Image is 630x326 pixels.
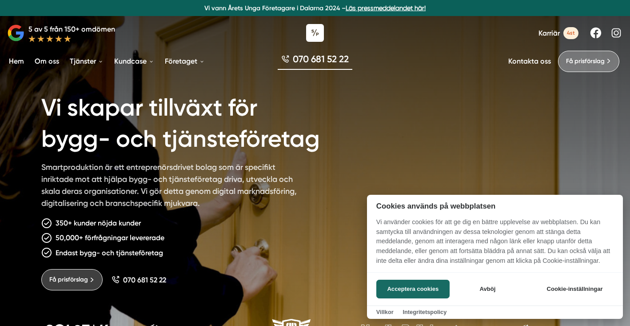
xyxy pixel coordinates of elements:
[536,280,614,298] button: Cookie-inställningar
[376,280,450,298] button: Acceptera cookies
[367,217,623,272] p: Vi använder cookies för att ge dig en bättre upplevelse av webbplatsen. Du kan samtycka till anvä...
[452,280,523,298] button: Avböj
[367,202,623,210] h2: Cookies används på webbplatsen
[403,309,447,315] a: Integritetspolicy
[376,309,394,315] a: Villkor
